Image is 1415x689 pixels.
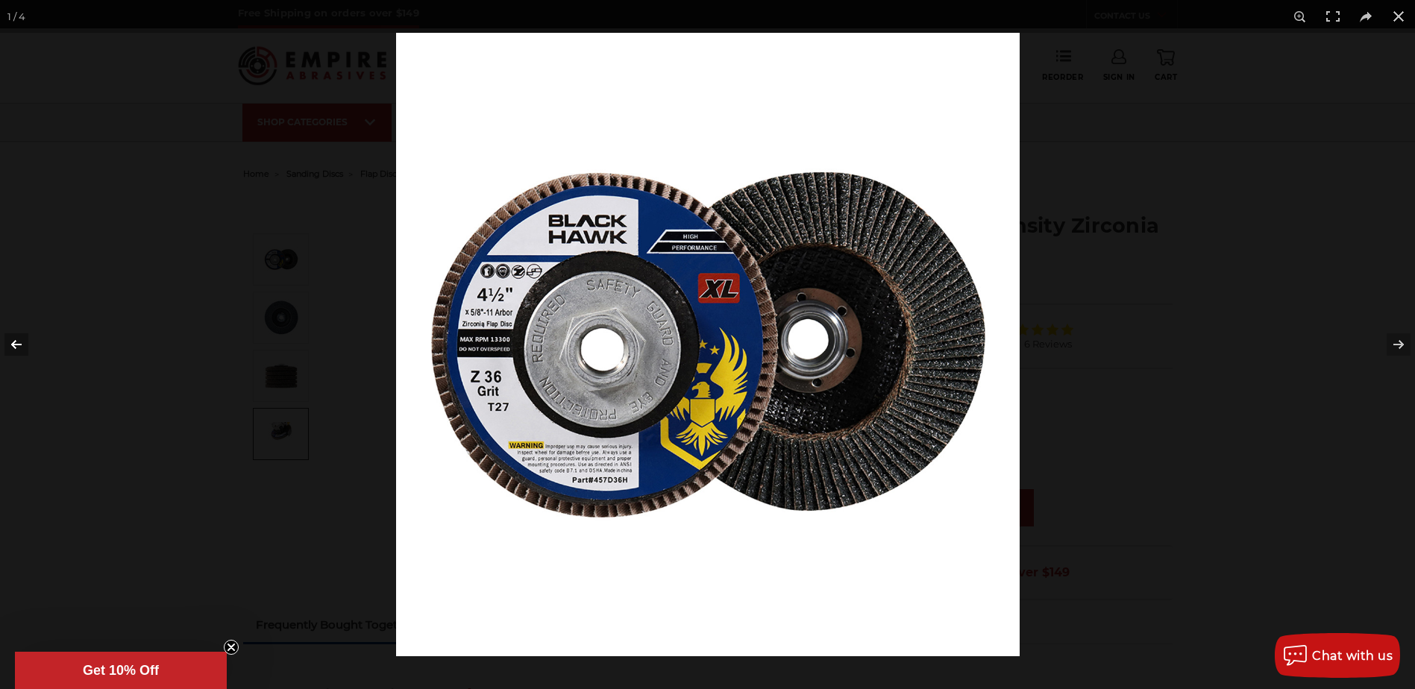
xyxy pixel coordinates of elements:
[83,663,159,678] span: Get 10% Off
[1275,633,1400,678] button: Chat with us
[15,652,227,689] div: Get 10% OffClose teaser
[396,33,1020,656] img: 457D36H_1__90581.1638997485.jpg
[1363,307,1415,382] button: Next (arrow right)
[1312,649,1393,663] span: Chat with us
[224,640,239,655] button: Close teaser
